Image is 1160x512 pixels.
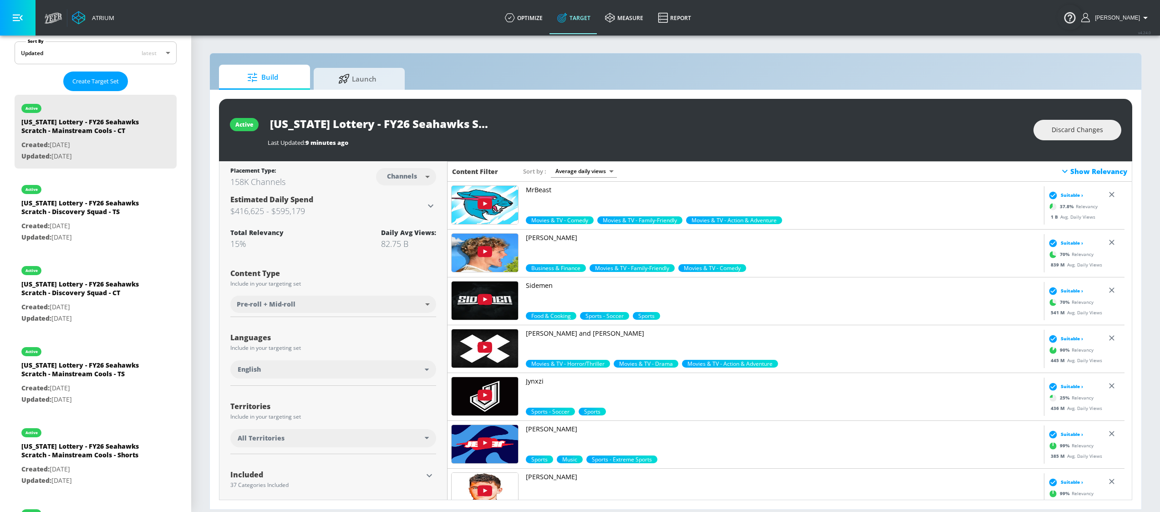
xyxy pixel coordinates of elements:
[1046,334,1083,343] div: Suitable ›
[21,361,149,383] div: [US_STATE] Lottery - FY26 Seahawks Scratch - Mainstream Cools - TS
[1046,286,1083,295] div: Suitable ›
[1060,490,1072,497] span: 99 %
[21,442,149,464] div: [US_STATE] Lottery - FY26 Seahawks Scratch - Mainstream Cools - Shorts
[1046,247,1094,261] div: Relevancy
[15,419,177,493] div: active[US_STATE] Lottery - FY26 Seahawks Scratch - Mainstream Cools - ShortsCreated:[DATE]Updated...
[526,456,553,463] div: 99.0%
[21,220,149,232] p: [DATE]
[580,312,629,320] div: 70.0%
[15,95,177,169] div: active[US_STATE] Lottery - FY26 Seahawks Scratch - Mainstream Cools - CTCreated:[DATE]Updated:[DATE]
[21,233,51,241] span: Updated:
[230,482,422,488] div: 37 Categories Included
[579,408,606,415] div: 25.0%
[1061,431,1083,438] span: Suitable ›
[21,199,149,220] div: [US_STATE] Lottery - FY26 Seahawks Scratch - Discovery Squad - TS
[452,329,518,368] img: UUg3gzldyhCHJjY7AWWTNPPA
[25,349,38,354] div: active
[1057,5,1083,30] button: Open Resource Center
[21,139,149,151] p: [DATE]
[526,281,1040,290] p: Sidemen
[590,264,675,272] span: Movies & TV - Family-Friendly
[452,377,518,415] img: UUjiXtODGCCulmhwypZAWSag
[1051,309,1067,315] span: 541 M
[526,360,610,368] span: Movies & TV - Horror/Thriller
[381,228,436,237] div: Daily Avg Views:
[1060,394,1072,401] span: 25 %
[1046,439,1094,452] div: Relevancy
[526,472,1040,503] a: [PERSON_NAME]
[21,314,51,323] span: Updated:
[230,360,436,379] div: English
[1046,452,1102,459] div: Avg. Daily Views
[21,232,149,243] p: [DATE]
[1046,477,1083,486] div: Suitable ›
[63,72,128,91] button: Create Target Set
[1046,261,1102,268] div: Avg. Daily Views
[598,1,651,34] a: measure
[1046,309,1102,316] div: Avg. Daily Views
[72,76,119,87] span: Create Target Set
[381,238,436,249] div: 82.75 B
[21,394,149,405] p: [DATE]
[1051,452,1067,459] span: 385 M
[15,257,177,331] div: active[US_STATE] Lottery - FY26 Seahawks Scratch - Discovery Squad - CTCreated:[DATE]Updated:[DATE]
[526,264,586,272] span: Business & Finance
[21,302,149,313] p: [DATE]
[1046,200,1098,213] div: Relevancy
[72,11,114,25] a: Atrium
[1046,190,1083,200] div: Suitable ›
[230,345,436,351] div: Include in your targeting set
[526,233,1040,264] a: [PERSON_NAME]
[1051,261,1067,267] span: 839 M
[230,195,436,217] div: Estimated Daily Spend$416,625 - $595,179
[230,238,284,249] div: 15%
[142,49,157,57] span: latest
[21,395,51,404] span: Updated:
[21,221,50,230] span: Created:
[550,1,598,34] a: Target
[88,14,114,22] div: Atrium
[230,167,285,176] div: Placement Type:
[25,430,38,435] div: active
[1046,486,1094,500] div: Relevancy
[678,264,746,272] span: Movies & TV - Comedy
[26,38,46,44] label: Sort By
[21,383,149,394] p: [DATE]
[452,186,518,224] img: UUX6OQ3DkcsbYNE6H8uQQuVA
[526,329,1040,360] a: [PERSON_NAME] and [PERSON_NAME]
[579,408,606,415] span: Sports
[452,167,498,176] h6: Content Filter
[235,121,253,128] div: active
[526,377,1040,408] a: Jynxzi
[268,138,1024,147] div: Last Updated:
[323,68,392,90] span: Launch
[452,473,518,511] img: UUMyOj6fhvKFMjxUCp3b_3gA
[1051,213,1060,220] span: 1 B
[526,377,1040,386] p: Jynxzi
[21,465,50,473] span: Created:
[526,360,610,368] div: 90.0%
[597,216,682,224] div: 20.7%
[25,187,38,192] div: active
[557,456,583,463] div: 30.0%
[237,300,295,309] span: Pre-roll + Mid-roll
[1061,383,1083,390] span: Suitable ›
[1091,15,1140,21] span: login as: samantha.yip@zefr.com
[526,312,576,320] div: 70.0%
[597,216,682,224] span: Movies & TV - Family-Friendly
[682,360,778,368] div: 16.2%
[452,282,518,320] img: UUDogdKl7t7NHzQ95aEwkdMw
[526,408,575,415] span: Sports - Soccer
[686,216,782,224] span: Movies & TV - Action & Adventure
[25,106,38,111] div: active
[305,138,348,147] span: 9 minutes ago
[228,67,297,88] span: Build
[230,228,284,237] div: Total Relevancy
[1061,192,1083,199] span: Suitable ›
[230,195,313,205] span: Estimated Daily Spend
[1046,430,1083,439] div: Suitable ›
[590,264,675,272] div: 50.0%
[1051,357,1067,363] span: 445 M
[1046,382,1083,391] div: Suitable ›
[1046,295,1094,309] div: Relevancy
